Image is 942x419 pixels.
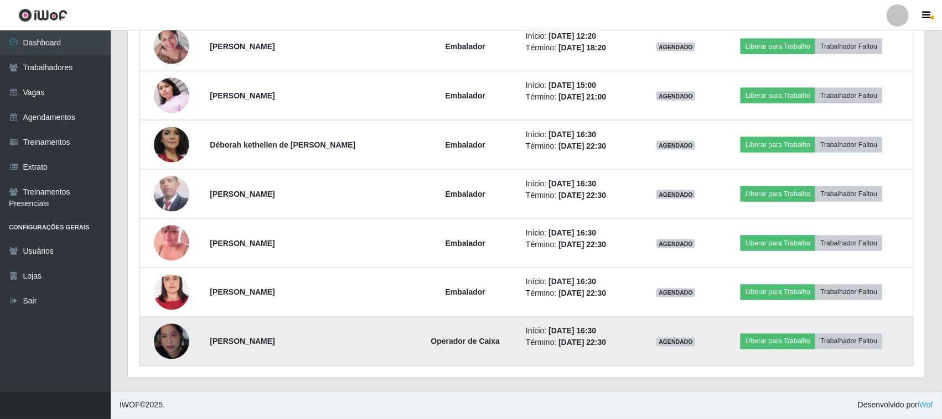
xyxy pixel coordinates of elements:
[815,88,882,103] button: Trabalhador Faltou
[918,401,933,410] a: iWof
[815,235,882,251] button: Trabalhador Faltou
[815,39,882,54] button: Trabalhador Faltou
[815,137,882,153] button: Trabalhador Faltou
[656,190,695,199] span: AGENDADO
[656,141,695,150] span: AGENDADO
[526,190,635,201] li: Término:
[526,276,635,288] li: Início:
[526,91,635,103] li: Término:
[741,235,815,251] button: Liberar para Trabalho
[526,337,635,349] li: Término:
[558,92,606,101] time: [DATE] 21:00
[548,179,596,188] time: [DATE] 16:30
[656,239,695,248] span: AGENDADO
[526,30,635,42] li: Início:
[656,289,695,297] span: AGENDADO
[548,277,596,286] time: [DATE] 16:30
[446,42,485,51] strong: Embalador
[446,190,485,198] strong: Embalador
[741,39,815,54] button: Liberar para Trabalho
[210,288,275,297] strong: [PERSON_NAME]
[558,289,606,298] time: [DATE] 22:30
[558,142,606,150] time: [DATE] 22:30
[120,400,165,411] span: © 2025 .
[548,228,596,237] time: [DATE] 16:30
[526,239,635,250] li: Término:
[446,239,485,248] strong: Embalador
[526,326,635,337] li: Início:
[656,92,695,101] span: AGENDADO
[741,285,815,300] button: Liberar para Trabalho
[210,239,275,248] strong: [PERSON_NAME]
[446,288,485,297] strong: Embalador
[526,227,635,239] li: Início:
[815,334,882,349] button: Trabalhador Faltou
[154,23,189,70] img: 1729599385947.jpeg
[526,178,635,190] li: Início:
[526,140,635,152] li: Término:
[548,81,596,90] time: [DATE] 15:00
[210,42,275,51] strong: [PERSON_NAME]
[526,288,635,300] li: Término:
[210,91,275,100] strong: [PERSON_NAME]
[741,137,815,153] button: Liberar para Trabalho
[558,338,606,347] time: [DATE] 22:30
[526,42,635,54] li: Término:
[741,186,815,202] button: Liberar para Trabalho
[154,72,189,119] img: 1702482681044.jpeg
[154,212,189,275] img: 1752079661921.jpeg
[548,130,596,139] time: [DATE] 16:30
[446,91,485,100] strong: Embalador
[741,88,815,103] button: Liberar para Trabalho
[18,8,68,22] img: CoreUI Logo
[210,190,275,198] strong: [PERSON_NAME]
[526,80,635,91] li: Início:
[154,254,189,331] img: 1752609549082.jpeg
[154,319,189,365] img: 1751547487380.jpeg
[815,186,882,202] button: Trabalhador Faltou
[210,337,275,346] strong: [PERSON_NAME]
[558,191,606,200] time: [DATE] 22:30
[431,337,500,346] strong: Operador de Caixa
[558,43,606,52] time: [DATE] 18:20
[741,334,815,349] button: Liberar para Trabalho
[526,129,635,140] li: Início:
[120,401,140,410] span: IWOF
[446,140,485,149] strong: Embalador
[558,240,606,249] time: [DATE] 22:30
[858,400,933,411] span: Desenvolvido por
[815,285,882,300] button: Trabalhador Faltou
[154,108,189,181] img: 1705882743267.jpeg
[548,327,596,336] time: [DATE] 16:30
[154,174,189,213] img: 1740078176473.jpeg
[656,43,695,51] span: AGENDADO
[548,32,596,40] time: [DATE] 12:20
[656,338,695,347] span: AGENDADO
[210,140,355,149] strong: Déborah kethellen de [PERSON_NAME]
